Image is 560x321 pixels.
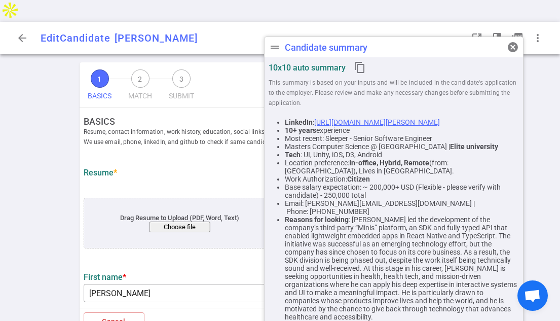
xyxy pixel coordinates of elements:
[41,32,110,44] span: Edit Candidate
[507,28,528,48] button: Open PDF in a popup
[131,69,150,88] span: 2
[487,28,507,48] button: Open resume highlights in a popup
[91,69,109,88] span: 1
[84,285,276,301] input: Type to edit
[172,69,191,88] span: 3
[84,127,485,147] span: Resume, contact information, work history, education, social links We use email, phone, linkedIn,...
[285,42,367,53] div: Candidate summary
[84,272,276,282] label: First name
[84,66,116,108] button: 1BASICS
[467,28,487,48] button: Open LinkedIn as a popup
[471,32,483,44] span: launch
[517,280,548,311] div: Open chat
[124,66,157,108] button: 2MATCH
[511,32,524,44] i: picture_as_pdf
[115,32,198,44] span: [PERSON_NAME]
[84,198,276,248] div: application/pdf, application/msword, .pdf, .doc, .docx, .txt
[12,28,32,48] button: Go back
[532,32,544,44] span: more_vert
[128,88,153,104] span: MATCH
[84,168,117,177] strong: Resume
[149,222,210,232] button: Choose file
[16,32,28,44] span: arrow_back
[491,32,503,44] span: book
[269,41,281,53] span: drag_handle
[169,88,195,104] span: SUBMIT
[165,66,199,108] button: 3SUBMIT
[84,116,485,127] strong: BASICS
[103,214,256,232] div: Drag Resume to Upload (PDF, Word, Text)
[88,88,112,104] span: BASICS
[507,41,519,53] span: cancel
